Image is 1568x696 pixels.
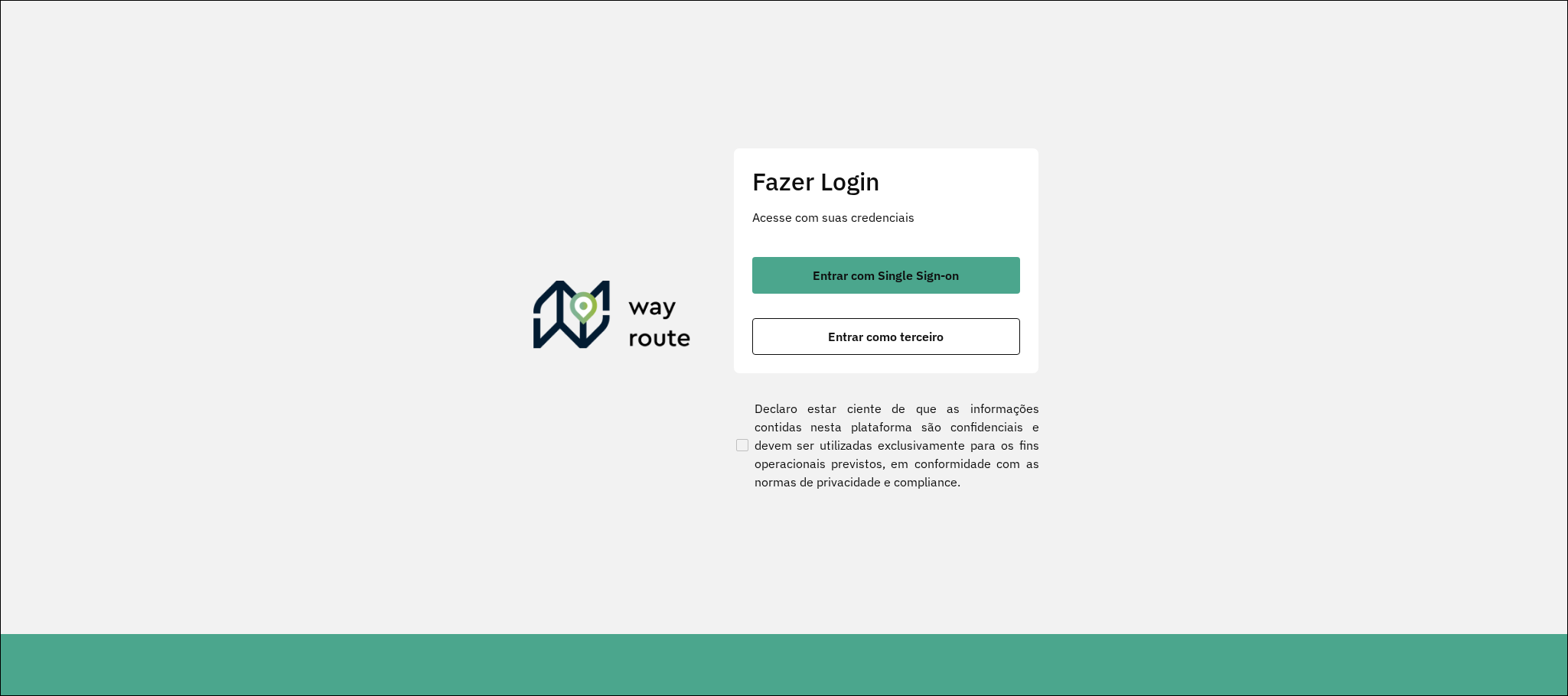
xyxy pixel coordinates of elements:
button: button [752,257,1020,294]
span: Entrar como terceiro [828,330,944,343]
label: Declaro estar ciente de que as informações contidas nesta plataforma são confidenciais e devem se... [733,399,1039,491]
button: button [752,318,1020,355]
span: Entrar com Single Sign-on [813,269,959,281]
img: Roteirizador AmbevTech [533,281,691,354]
h2: Fazer Login [752,167,1020,196]
p: Acesse com suas credenciais [752,208,1020,226]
